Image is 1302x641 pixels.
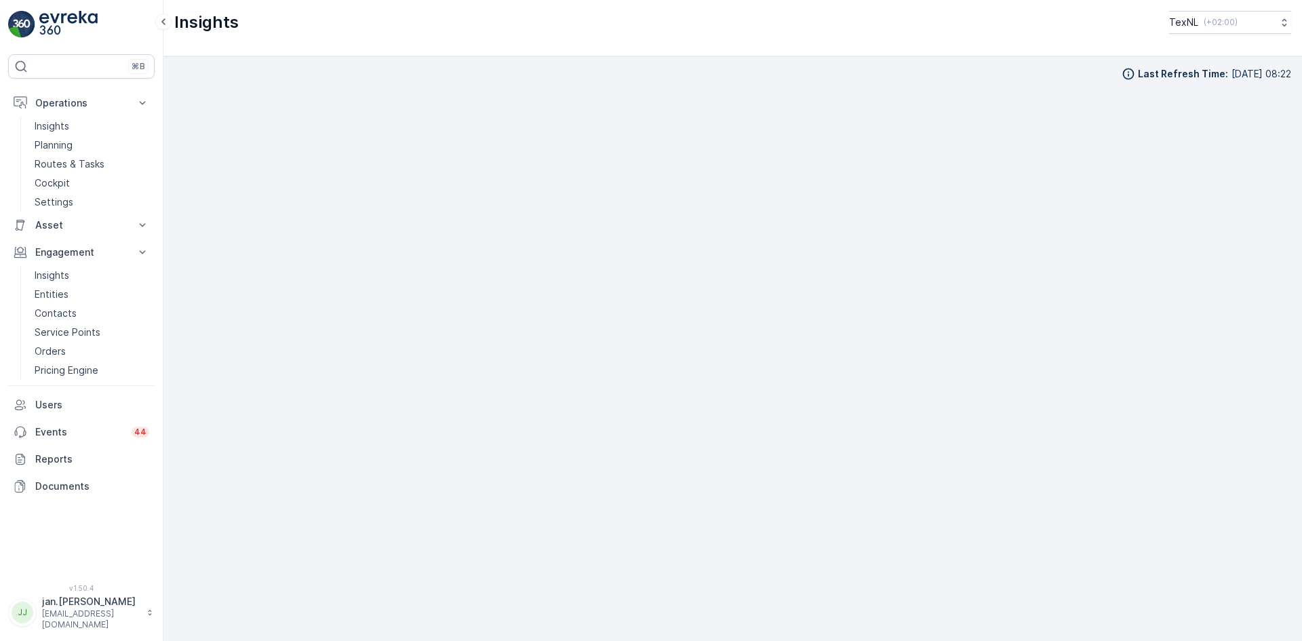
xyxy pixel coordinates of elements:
img: logo_light-DOdMpM7g.png [39,11,98,38]
p: Routes & Tasks [35,157,104,171]
p: Settings [35,195,73,209]
div: JJ [12,602,33,623]
p: Engagement [35,246,127,259]
a: Pricing Engine [29,361,155,380]
p: Contacts [35,307,77,320]
p: TexNL [1169,16,1198,29]
a: Service Points [29,323,155,342]
p: Insights [35,119,69,133]
p: ( +02:00 ) [1204,17,1238,28]
a: Orders [29,342,155,361]
p: Pricing Engine [35,364,98,377]
p: Insights [174,12,239,33]
a: Users [8,391,155,419]
img: logo [8,11,35,38]
button: Operations [8,90,155,117]
button: TexNL(+02:00) [1169,11,1291,34]
a: Documents [8,473,155,500]
p: Last Refresh Time : [1138,67,1228,81]
a: Routes & Tasks [29,155,155,174]
p: Cockpit [35,176,70,190]
a: Settings [29,193,155,212]
p: Documents [35,480,149,493]
p: Orders [35,345,66,358]
p: [EMAIL_ADDRESS][DOMAIN_NAME] [42,608,140,630]
a: Contacts [29,304,155,323]
button: Asset [8,212,155,239]
a: Insights [29,117,155,136]
a: Insights [29,266,155,285]
p: 44 [134,427,146,438]
a: Reports [8,446,155,473]
span: v 1.50.4 [8,584,155,592]
p: ⌘B [132,61,145,72]
p: Insights [35,269,69,282]
a: Events44 [8,419,155,446]
p: Entities [35,288,68,301]
p: Service Points [35,326,100,339]
button: Engagement [8,239,155,266]
p: [DATE] 08:22 [1231,67,1291,81]
p: Users [35,398,149,412]
p: Events [35,425,123,439]
p: Asset [35,218,127,232]
p: Planning [35,138,73,152]
a: Entities [29,285,155,304]
p: Operations [35,96,127,110]
a: Cockpit [29,174,155,193]
p: Reports [35,452,149,466]
button: JJjan.[PERSON_NAME][EMAIL_ADDRESS][DOMAIN_NAME] [8,595,155,630]
p: jan.[PERSON_NAME] [42,595,140,608]
a: Planning [29,136,155,155]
